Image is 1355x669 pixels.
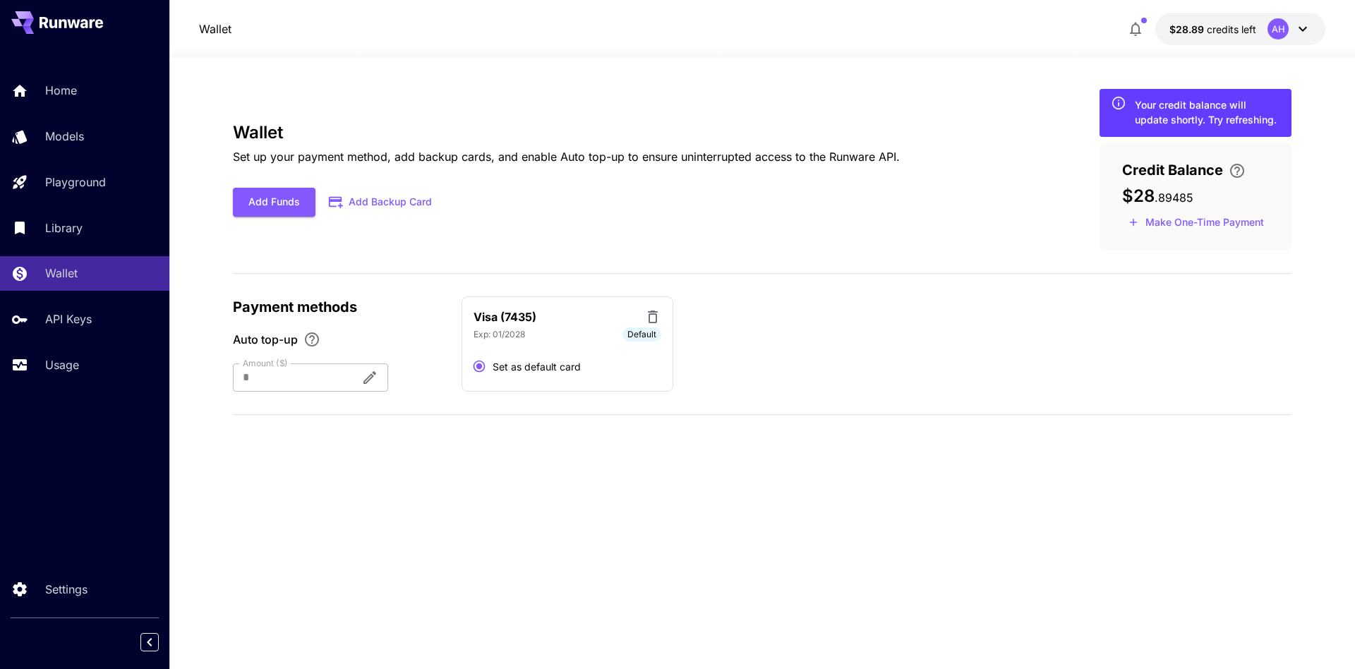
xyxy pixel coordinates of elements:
button: Enable Auto top-up to ensure uninterrupted service. We'll automatically bill the chosen amount wh... [298,331,326,348]
p: Models [45,128,84,145]
p: Home [45,82,77,99]
span: $28 [1122,186,1155,206]
span: Auto top-up [233,331,298,348]
button: Make a one-time, non-recurring payment [1122,212,1270,234]
p: Payment methods [233,296,445,318]
a: Wallet [199,20,231,37]
div: $28.89485 [1169,22,1256,37]
button: Collapse sidebar [140,633,159,651]
button: Add Funds [233,188,315,217]
nav: breadcrumb [199,20,231,37]
button: Enter your card details and choose an Auto top-up amount to avoid service interruptions. We'll au... [1223,162,1251,179]
span: Default [622,328,661,341]
p: Set up your payment method, add backup cards, and enable Auto top-up to ensure uninterrupted acce... [233,148,900,165]
p: Exp: 01/2028 [474,328,525,341]
span: credits left [1207,23,1256,35]
span: $28.89 [1169,23,1207,35]
div: AH [1267,18,1289,40]
button: Add Backup Card [315,188,447,216]
p: Library [45,219,83,236]
button: $28.89485AH [1155,13,1325,45]
p: API Keys [45,311,92,327]
p: Playground [45,174,106,191]
h3: Wallet [233,123,900,143]
span: Credit Balance [1122,159,1223,181]
div: Collapse sidebar [151,629,169,655]
div: Your credit balance will update shortly. Try refreshing. [1135,97,1280,127]
p: Settings [45,581,88,598]
p: Usage [45,356,79,373]
p: Visa (7435) [474,308,536,325]
span: Set as default card [493,359,581,374]
p: Wallet [45,265,78,282]
label: Amount ($) [243,357,288,369]
span: . 89485 [1155,191,1193,205]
